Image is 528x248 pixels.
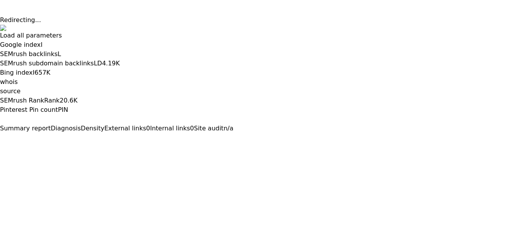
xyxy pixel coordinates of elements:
span: n/a [223,125,233,132]
a: Site auditn/a [194,125,233,132]
span: PIN [58,106,68,113]
span: External links [104,125,146,132]
span: Site audit [194,125,224,132]
span: L [58,50,61,58]
span: Internal links [150,125,190,132]
span: 0 [190,125,194,132]
a: 657K [34,69,50,76]
span: I [33,69,35,76]
a: 4.19K [102,60,120,67]
span: I [41,41,43,48]
span: Density [81,125,104,132]
span: LD [94,60,102,67]
a: 20.6K [60,97,77,104]
span: Rank [44,97,60,104]
span: Diagnosis [51,125,81,132]
span: 0 [146,125,150,132]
